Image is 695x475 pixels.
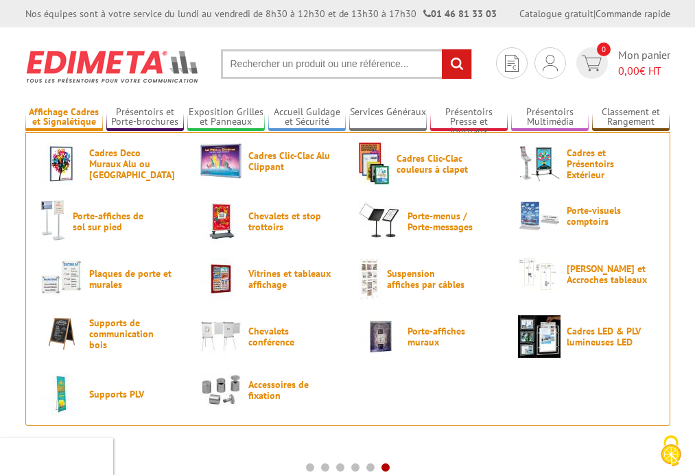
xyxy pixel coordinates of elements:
[596,8,670,20] a: Commande rapide
[200,258,337,300] a: Vitrines et tableaux affichage
[40,315,83,352] img: Supports de communication bois
[40,143,83,185] img: Cadres Deco Muraux Alu ou Bois
[397,153,479,175] span: Cadres Clic-Clac couleurs à clapet
[518,258,561,291] img: Cimaises et Accroches tableaux
[248,210,331,232] span: Chevalets et stop trottoirs
[89,147,172,180] span: Cadres Deco Muraux Alu ou [GEOGRAPHIC_DATA]
[430,106,508,129] a: Présentoirs Presse et Journaux
[200,373,242,406] img: Accessoires de fixation
[349,106,427,129] a: Services Généraux
[519,8,593,20] a: Catalogue gratuit
[567,205,649,227] span: Porte-visuels comptoirs
[408,210,490,232] span: Porte-menus / Porte-messages
[221,49,472,79] input: Rechercher un produit ou une référence...
[89,389,172,400] span: Supports PLV
[359,315,401,358] img: Porte-affiches muraux
[89,268,172,290] span: Plaques de porte et murales
[40,258,83,300] img: Plaques de porte et murales
[200,315,337,358] a: Chevalets conférence
[40,258,178,300] a: Plaques de porte et murales
[618,63,670,79] span: € HT
[359,258,496,300] a: Suspension affiches par câbles
[442,49,471,79] input: rechercher
[359,315,496,358] a: Porte-affiches muraux
[543,55,558,71] img: devis rapide
[567,326,649,348] span: Cadres LED & PLV lumineuses LED
[200,143,242,179] img: Cadres Clic-Clac Alu Clippant
[200,258,242,300] img: Vitrines et tableaux affichage
[40,373,83,415] img: Supports PLV
[505,55,519,72] img: devis rapide
[408,326,490,348] span: Porte-affiches muraux
[200,200,242,243] img: Chevalets et stop trottoirs
[40,200,67,243] img: Porte-affiches de sol sur pied
[582,56,602,71] img: devis rapide
[248,268,331,290] span: Vitrines et tableaux affichage
[200,373,337,406] a: Accessoires de fixation
[25,41,200,92] img: Présentoir, panneau, stand - Edimeta - PLV, affichage, mobilier bureau, entreprise
[40,143,178,185] a: Cadres Deco Muraux Alu ou [GEOGRAPHIC_DATA]
[518,200,561,232] img: Porte-visuels comptoirs
[200,200,337,243] a: Chevalets et stop trottoirs
[518,143,561,185] img: Cadres et Présentoirs Extérieur
[519,7,670,21] div: |
[597,42,611,56] span: 0
[423,8,497,20] strong: 01 46 81 33 03
[187,106,265,129] a: Exposition Grilles et Panneaux
[518,258,655,291] a: [PERSON_NAME] et Accroches tableaux
[106,106,184,129] a: Présentoirs et Porte-brochures
[73,210,155,232] span: Porte-affiches de sol sur pied
[592,106,670,129] a: Classement et Rangement
[200,143,337,179] a: Cadres Clic-Clac Alu Clippant
[387,268,469,290] span: Suspension affiches par câbles
[573,47,670,79] a: devis rapide 0 Mon panier 0,00€ HT
[359,200,401,243] img: Porte-menus / Porte-messages
[248,150,331,172] span: Cadres Clic-Clac Alu Clippant
[248,379,331,401] span: Accessoires de fixation
[359,143,496,185] a: Cadres Clic-Clac couleurs à clapet
[518,315,561,358] img: Cadres LED & PLV lumineuses LED
[618,47,670,79] span: Mon panier
[200,315,242,358] img: Chevalets conférence
[25,7,497,21] div: Nos équipes sont à votre service du lundi au vendredi de 8h30 à 12h30 et de 13h30 à 17h30
[567,147,649,180] span: Cadres et Présentoirs Extérieur
[268,106,346,129] a: Accueil Guidage et Sécurité
[25,106,103,129] a: Affichage Cadres et Signalétique
[518,315,655,358] a: Cadres LED & PLV lumineuses LED
[40,200,178,243] a: Porte-affiches de sol sur pied
[647,428,695,475] button: Cookies (fenêtre modale)
[567,263,649,285] span: [PERSON_NAME] et Accroches tableaux
[40,315,178,352] a: Supports de communication bois
[518,200,655,232] a: Porte-visuels comptoirs
[654,434,688,468] img: Cookies (fenêtre modale)
[359,258,381,300] img: Suspension affiches par câbles
[359,143,390,185] img: Cadres Clic-Clac couleurs à clapet
[518,143,655,185] a: Cadres et Présentoirs Extérieur
[89,317,172,350] span: Supports de communication bois
[40,373,178,415] a: Supports PLV
[618,64,639,77] span: 0,00
[248,326,331,348] span: Chevalets conférence
[359,200,496,243] a: Porte-menus / Porte-messages
[511,106,589,129] a: Présentoirs Multimédia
